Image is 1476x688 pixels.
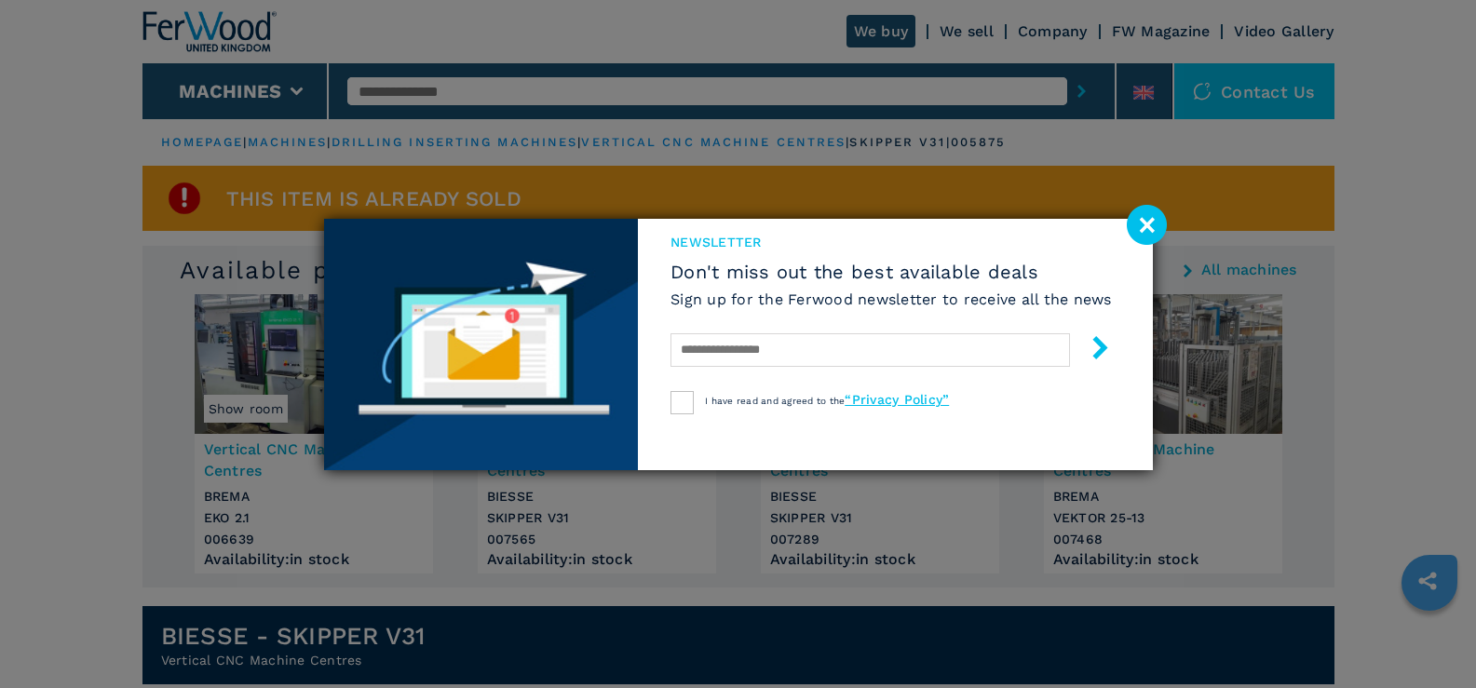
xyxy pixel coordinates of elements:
span: I have read and agreed to the [705,396,949,406]
button: submit-button [1070,329,1112,372]
span: newsletter [670,233,1112,251]
span: Don't miss out the best available deals [670,261,1112,283]
h6: Sign up for the Ferwood newsletter to receive all the news [670,289,1112,310]
img: Newsletter image [324,219,639,470]
a: “Privacy Policy” [845,392,949,407]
